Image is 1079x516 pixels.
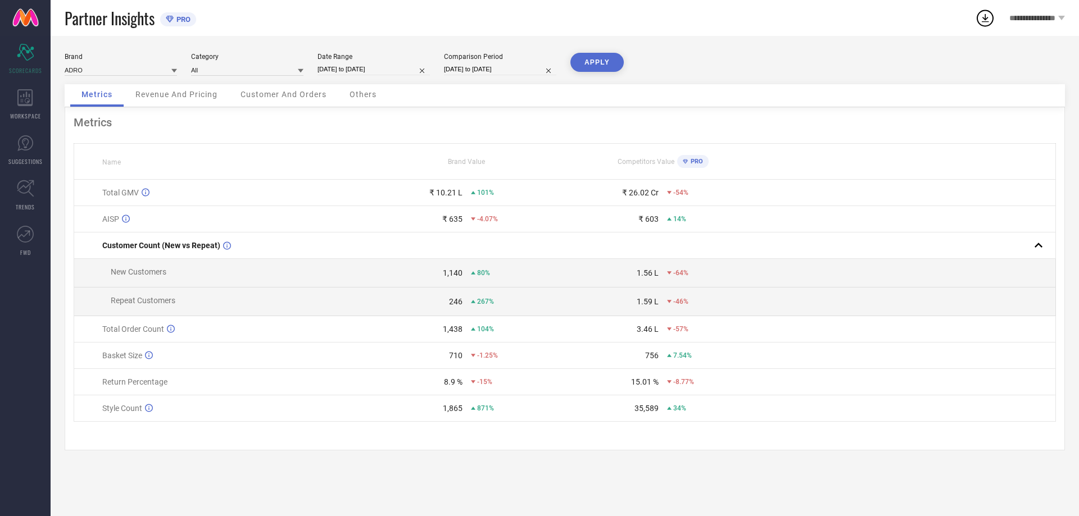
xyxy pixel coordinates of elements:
[65,53,177,61] div: Brand
[622,188,659,197] div: ₹ 26.02 Cr
[241,90,327,99] span: Customer And Orders
[975,8,995,28] div: Open download list
[631,377,659,386] div: 15.01 %
[673,325,688,333] span: -57%
[65,7,155,30] span: Partner Insights
[477,189,494,197] span: 101%
[9,66,42,75] span: SCORECARDS
[449,351,463,360] div: 710
[102,241,220,250] span: Customer Count (New vs Repeat)
[645,351,659,360] div: 756
[673,269,688,277] span: -64%
[673,189,688,197] span: -54%
[10,112,41,120] span: WORKSPACE
[673,378,694,386] span: -8.77%
[443,268,463,277] div: 1,140
[618,158,674,166] span: Competitors Value
[442,214,463,223] div: ₹ 635
[477,351,498,359] span: -1.25%
[16,203,35,211] span: TRENDS
[637,297,659,306] div: 1.59 L
[102,325,164,334] span: Total Order Count
[102,214,119,223] span: AISP
[318,63,430,75] input: Select date range
[448,158,485,166] span: Brand Value
[673,298,688,305] span: -46%
[102,377,167,386] span: Return Percentage
[634,404,659,413] div: 35,589
[8,157,43,166] span: SUGGESTIONS
[673,215,686,223] span: 14%
[688,158,703,165] span: PRO
[111,267,166,276] span: New Customers
[174,15,191,24] span: PRO
[135,90,217,99] span: Revenue And Pricing
[477,215,498,223] span: -4.07%
[444,63,556,75] input: Select comparison period
[477,269,490,277] span: 80%
[673,351,692,359] span: 7.54%
[444,377,463,386] div: 8.9 %
[570,53,624,72] button: APPLY
[477,378,492,386] span: -15%
[477,404,494,412] span: 871%
[191,53,303,61] div: Category
[20,248,31,257] span: FWD
[637,325,659,334] div: 3.46 L
[443,404,463,413] div: 1,865
[673,404,686,412] span: 34%
[102,404,142,413] span: Style Count
[637,268,659,277] div: 1.56 L
[102,158,121,166] span: Name
[477,298,494,305] span: 267%
[429,188,463,197] div: ₹ 10.21 L
[449,297,463,306] div: 246
[102,188,139,197] span: Total GMV
[102,351,142,360] span: Basket Size
[318,53,430,61] div: Date Range
[638,214,659,223] div: ₹ 603
[350,90,377,99] span: Others
[111,296,175,305] span: Repeat Customers
[443,325,463,334] div: 1,438
[81,90,112,99] span: Metrics
[444,53,556,61] div: Comparison Period
[477,325,494,333] span: 104%
[74,116,1056,129] div: Metrics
